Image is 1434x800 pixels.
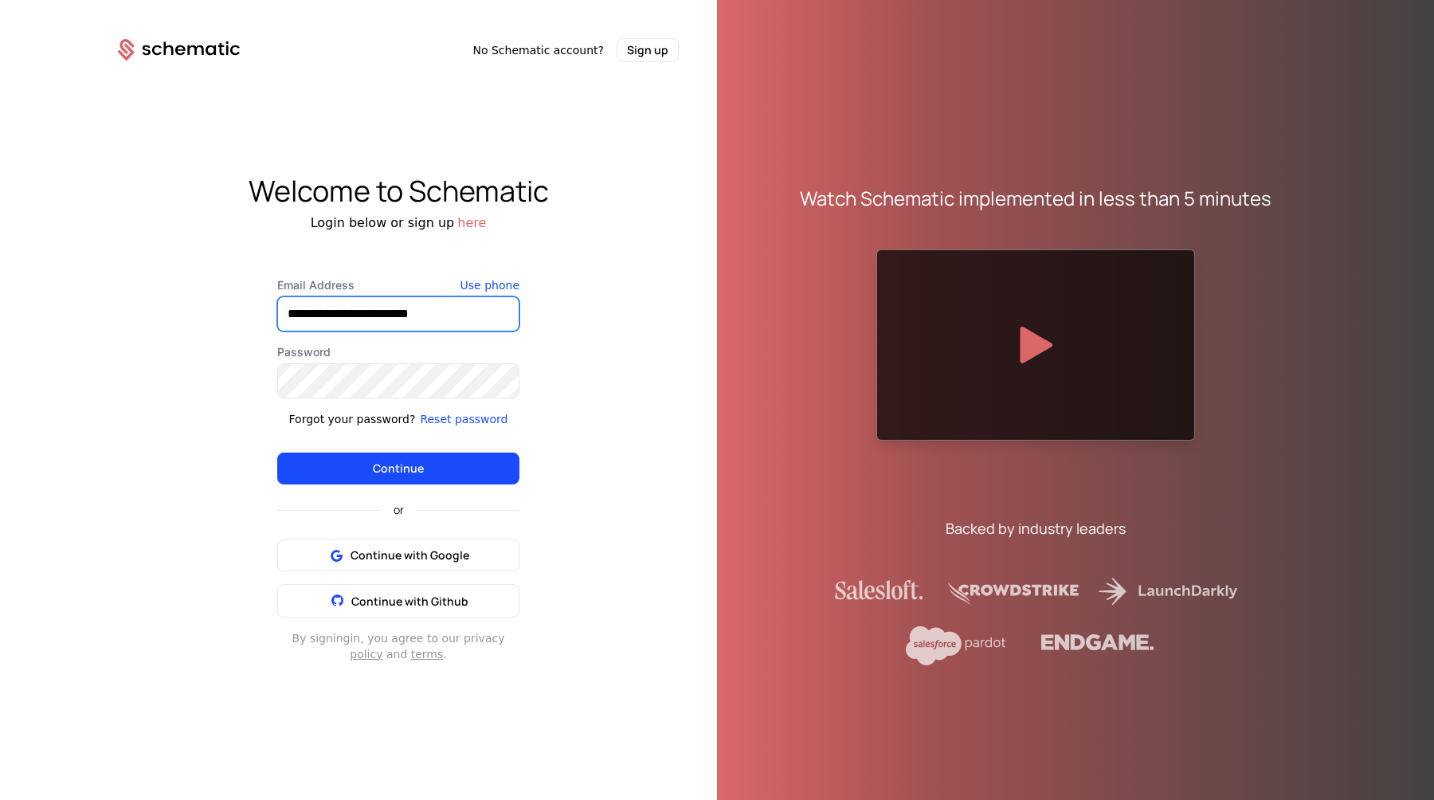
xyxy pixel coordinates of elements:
[411,648,444,661] a: terms
[472,42,604,58] span: No Schematic account?
[277,277,519,293] label: Email Address
[457,214,486,233] button: here
[351,594,468,609] span: Continue with Github
[277,453,519,484] button: Continue
[351,547,469,563] span: Continue with Google
[277,344,519,360] label: Password
[289,411,416,427] div: Forgot your password?
[381,504,417,516] span: or
[277,539,519,571] button: Continue with Google
[80,175,717,207] div: Welcome to Schematic
[800,186,1271,211] div: Watch Schematic implemented in less than 5 minutes
[420,411,507,427] button: Reset password
[460,277,519,293] button: Use phone
[617,38,679,62] button: Sign up
[946,517,1126,539] div: Backed by industry leaders
[277,584,519,618] button: Continue with Github
[350,648,382,661] a: policy
[80,214,717,233] div: Login below or sign up
[277,630,519,662] div: By signing in , you agree to our privacy and .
